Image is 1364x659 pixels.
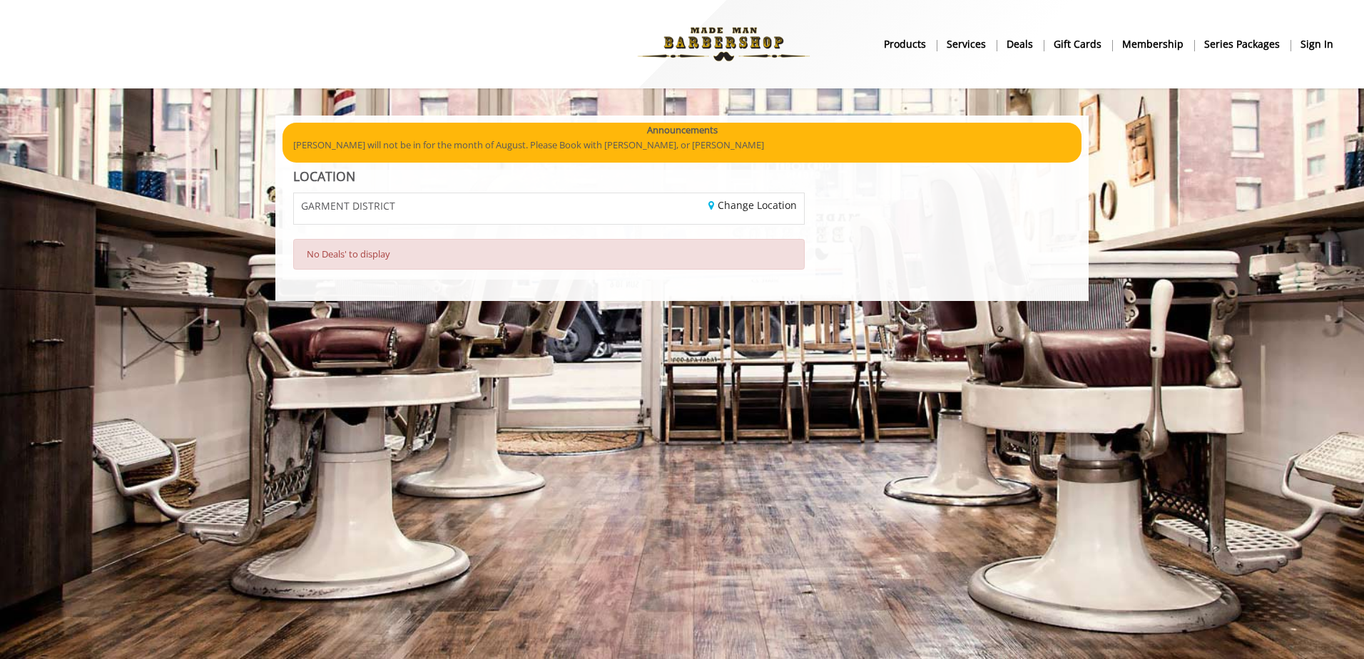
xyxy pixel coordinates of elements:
span: GARMENT DISTRICT [301,200,395,211]
a: ServicesServices [937,34,997,54]
a: Change Location [708,198,797,212]
b: Series packages [1204,36,1280,52]
img: Made Man Barbershop logo [626,5,822,83]
b: LOCATION [293,168,355,185]
a: DealsDeals [997,34,1044,54]
a: sign insign in [1291,34,1343,54]
b: Membership [1122,36,1184,52]
a: Gift cardsgift cards [1044,34,1112,54]
a: Series packagesSeries packages [1194,34,1291,54]
a: MembershipMembership [1112,34,1194,54]
b: gift cards [1054,36,1101,52]
b: products [884,36,926,52]
p: [PERSON_NAME] will not be in for the month of August. Please Book with [PERSON_NAME], or [PERSON_... [293,138,1071,153]
div: No Deals' to display [293,239,805,270]
b: Services [947,36,986,52]
b: Announcements [647,123,718,138]
b: Deals [1007,36,1033,52]
a: Productsproducts [874,34,937,54]
b: sign in [1301,36,1333,52]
